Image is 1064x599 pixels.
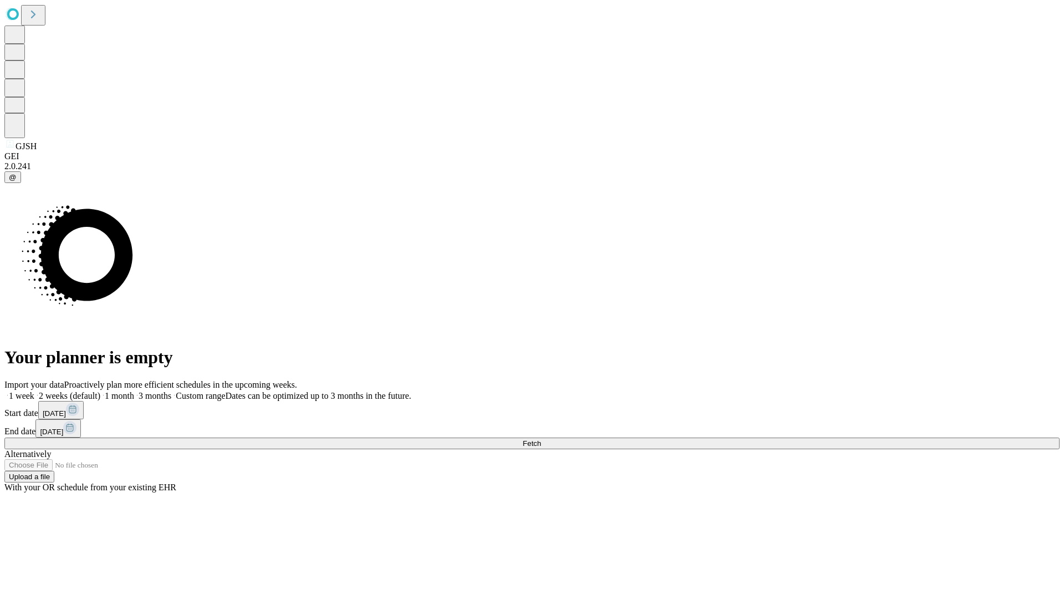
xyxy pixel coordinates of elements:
span: Alternatively [4,449,51,459]
span: Import your data [4,380,64,389]
div: GEI [4,151,1060,161]
button: [DATE] [38,401,84,419]
button: @ [4,171,21,183]
div: End date [4,419,1060,438]
span: GJSH [16,141,37,151]
span: 3 months [139,391,171,400]
span: 1 month [105,391,134,400]
span: Dates can be optimized up to 3 months in the future. [226,391,411,400]
div: Start date [4,401,1060,419]
span: With your OR schedule from your existing EHR [4,483,176,492]
span: [DATE] [43,409,66,418]
div: 2.0.241 [4,161,1060,171]
button: [DATE] [35,419,81,438]
span: @ [9,173,17,181]
span: Proactively plan more efficient schedules in the upcoming weeks. [64,380,297,389]
span: 2 weeks (default) [39,391,100,400]
span: [DATE] [40,428,63,436]
span: Custom range [176,391,225,400]
button: Fetch [4,438,1060,449]
h1: Your planner is empty [4,347,1060,368]
span: Fetch [523,439,541,448]
span: 1 week [9,391,34,400]
button: Upload a file [4,471,54,483]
